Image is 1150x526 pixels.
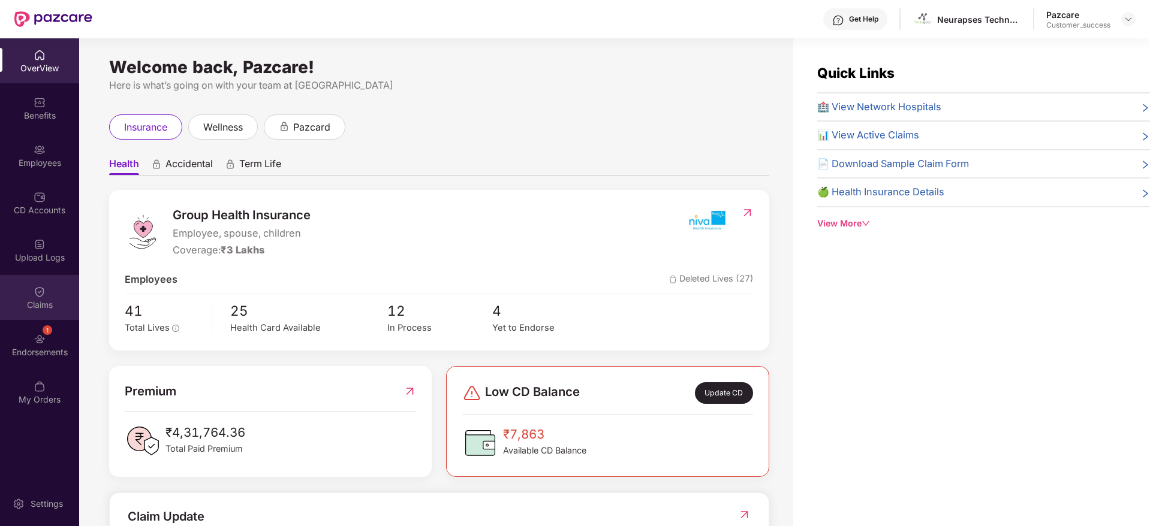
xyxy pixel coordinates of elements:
img: logo [125,214,161,250]
span: 📊 View Active Claims [817,128,919,143]
span: wellness [203,120,243,135]
span: 📄 Download Sample Claim Form [817,156,969,172]
span: Premium [125,382,176,401]
span: insurance [124,120,167,135]
span: right [1140,159,1150,172]
div: Yet to Endorse [492,321,597,335]
span: 4 [492,300,597,322]
div: In Process [387,321,492,335]
div: Health Card Available [230,321,387,335]
img: deleteIcon [669,276,677,283]
span: Available CD Balance [503,444,586,457]
div: Update CD [695,382,753,404]
img: svg+xml;base64,PHN2ZyBpZD0iRHJvcGRvd24tMzJ4MzIiIHhtbG5zPSJodHRwOi8vd3d3LnczLm9yZy8yMDAwL3N2ZyIgd2... [1124,14,1133,24]
div: Get Help [849,14,878,24]
div: View More [817,217,1150,230]
img: svg+xml;base64,PHN2ZyBpZD0iU2V0dGluZy0yMHgyMCIgeG1sbnM9Imh0dHA6Ly93d3cudzMub3JnLzIwMDAvc3ZnIiB3aW... [13,498,25,510]
img: svg+xml;base64,PHN2ZyBpZD0iSG9tZSIgeG1sbnM9Imh0dHA6Ly93d3cudzMub3JnLzIwMDAvc3ZnIiB3aWR0aD0iMjAiIG... [34,49,46,61]
span: Low CD Balance [485,382,580,404]
span: ₹7,863 [503,425,586,444]
span: right [1140,187,1150,200]
img: RedirectIcon [404,382,416,401]
div: Coverage: [173,243,311,258]
div: Here is what’s going on with your team at [GEOGRAPHIC_DATA] [109,78,769,93]
img: svg+xml;base64,PHN2ZyBpZD0iQ0RfQWNjb3VudHMiIGRhdGEtbmFtZT0iQ0QgQWNjb3VudHMiIHhtbG5zPSJodHRwOi8vd3... [34,191,46,203]
div: animation [279,121,290,132]
span: ₹4,31,764.36 [165,423,245,442]
span: 12 [387,300,492,322]
span: Total Lives [125,322,170,333]
span: Employees [125,272,177,288]
img: svg+xml;base64,PHN2ZyBpZD0iRGFuZ2VyLTMyeDMyIiB4bWxucz0iaHR0cDovL3d3dy53My5vcmcvMjAwMC9zdmciIHdpZH... [462,383,481,403]
span: down [862,219,870,228]
img: svg+xml;base64,PHN2ZyBpZD0iTXlfT3JkZXJzIiBkYXRhLW5hbWU9Ik15IE9yZGVycyIgeG1sbnM9Imh0dHA6Ly93d3cudz... [34,380,46,392]
img: CDBalanceIcon [462,425,498,461]
img: insurerIcon [684,205,729,235]
img: New Pazcare Logo [14,11,92,27]
div: Pazcare [1046,9,1110,20]
span: Deleted Lives (27) [669,272,754,288]
div: Customer_success [1046,20,1110,30]
div: animation [225,159,236,170]
div: Claim Update [128,507,204,526]
span: 🍏 Health Insurance Details [817,185,944,200]
span: Health [109,158,139,175]
span: ₹3 Lakhs [221,244,264,256]
div: 1 [43,325,52,335]
img: images.png [914,11,932,28]
span: 25 [230,300,387,322]
img: svg+xml;base64,PHN2ZyBpZD0iSGVscC0zMngzMiIgeG1sbnM9Imh0dHA6Ly93d3cudzMub3JnLzIwMDAvc3ZnIiB3aWR0aD... [832,14,844,26]
span: Quick Links [817,65,895,81]
div: animation [151,159,162,170]
div: Neurapses Technologies Private Limited [937,14,1021,25]
span: 🏥 View Network Hospitals [817,99,941,115]
span: Accidental [165,158,213,175]
span: 41 [125,300,203,322]
img: PaidPremiumIcon [125,423,161,459]
span: info-circle [172,325,179,332]
span: Total Paid Premium [165,442,245,455]
span: Employee, spouse, children [173,226,311,241]
div: Settings [27,498,67,510]
img: svg+xml;base64,PHN2ZyBpZD0iRW1wbG95ZWVzIiB4bWxucz0iaHR0cDovL3d3dy53My5vcmcvMjAwMC9zdmciIHdpZHRoPS... [34,144,46,156]
img: svg+xml;base64,PHN2ZyBpZD0iRW5kb3JzZW1lbnRzIiB4bWxucz0iaHR0cDovL3d3dy53My5vcmcvMjAwMC9zdmciIHdpZH... [34,333,46,345]
span: right [1140,130,1150,143]
div: Welcome back, Pazcare! [109,62,769,72]
img: svg+xml;base64,PHN2ZyBpZD0iVXBsb2FkX0xvZ3MiIGRhdGEtbmFtZT0iVXBsb2FkIExvZ3MiIHhtbG5zPSJodHRwOi8vd3... [34,238,46,250]
span: Group Health Insurance [173,205,311,225]
img: svg+xml;base64,PHN2ZyBpZD0iQmVuZWZpdHMiIHhtbG5zPSJodHRwOi8vd3d3LnczLm9yZy8yMDAwL3N2ZyIgd2lkdGg9Ij... [34,96,46,108]
img: RedirectIcon [738,509,751,521]
span: pazcard [293,120,330,135]
span: Term Life [239,158,281,175]
img: RedirectIcon [741,207,754,219]
span: right [1140,102,1150,115]
img: svg+xml;base64,PHN2ZyBpZD0iQ2xhaW0iIHhtbG5zPSJodHRwOi8vd3d3LnczLm9yZy8yMDAwL3N2ZyIgd2lkdGg9IjIwIi... [34,286,46,298]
